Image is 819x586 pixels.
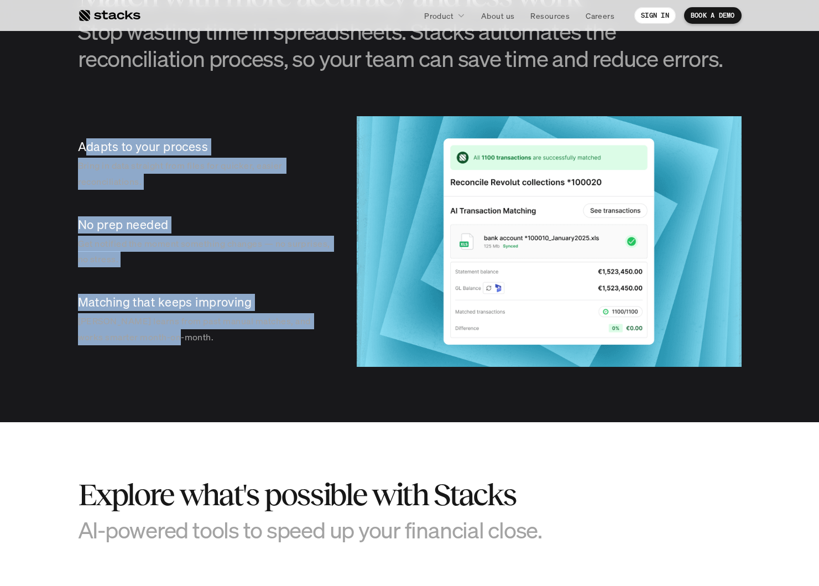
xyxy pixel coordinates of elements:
[78,18,742,72] h3: Stop wasting time in spreadsheets. Stacks automates the reconciliation process, so your team can ...
[524,6,576,25] a: Resources
[530,10,570,22] p: Resources
[131,211,179,219] a: Privacy Policy
[78,216,335,234] p: No prep needed
[684,7,742,24] a: BOOK A DEMO
[78,478,576,512] h2: Explore what's possible with Stacks
[78,516,576,543] h3: AI-powered tools to speed up your financial close.
[579,6,621,25] a: Careers
[586,10,614,22] p: Careers
[691,12,735,19] p: BOOK A DEMO
[634,7,676,24] a: SIGN IN
[78,313,335,345] p: [PERSON_NAME] learns from past manual matches, and works smarter month-on-month.
[474,6,521,25] a: About us
[78,236,335,268] p: Get notified the moment something changes — no surprises, no stress.
[78,138,335,155] p: Adapts to your process
[641,12,669,19] p: SIGN IN
[481,10,514,22] p: About us
[78,158,335,190] p: Bring in data straight from files for quicker, easier reconciliations.
[78,294,335,311] p: Matching that keeps improving
[424,10,453,22] p: Product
